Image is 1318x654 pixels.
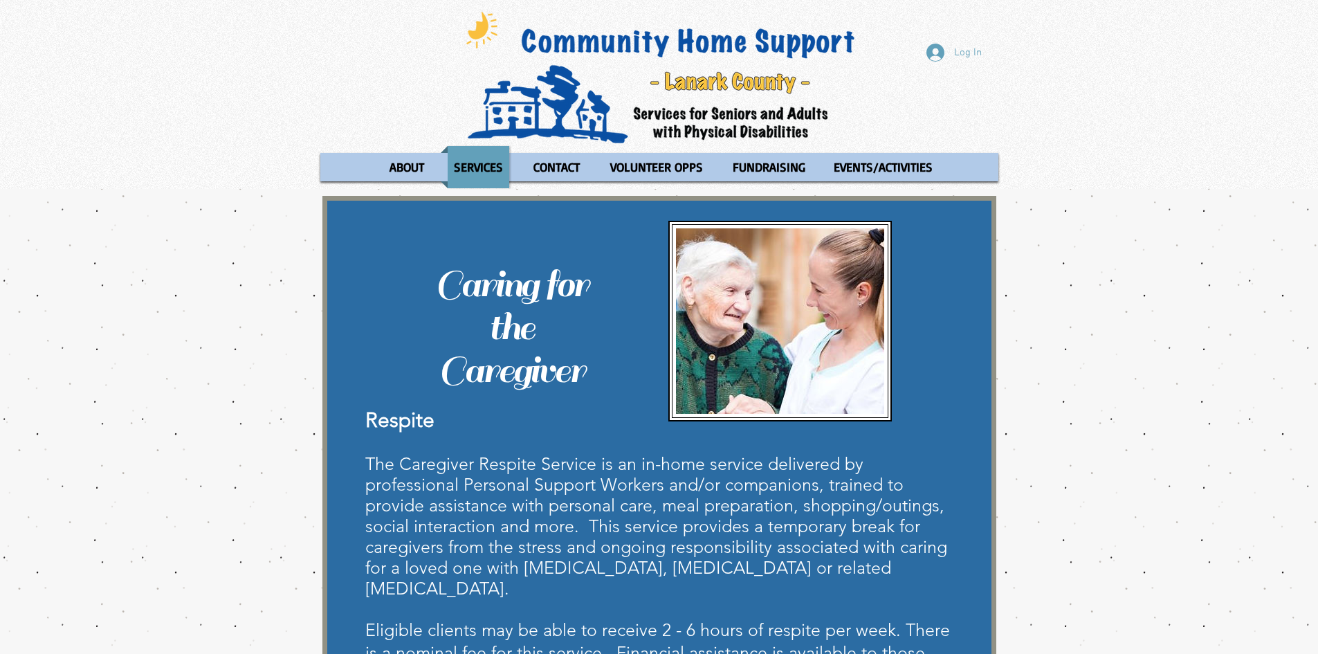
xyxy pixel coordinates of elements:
[441,146,516,188] a: SERVICES
[597,146,716,188] a: VOLUNTEER OPPS
[827,146,939,188] p: EVENTS/ACTIVITIES
[434,260,588,394] span: Caring for the Caregiver
[365,408,434,433] span: Respite
[527,146,586,188] p: CONTACT
[376,146,437,188] a: ABOUT
[320,146,998,188] nav: Site
[383,146,430,188] p: ABOUT
[821,146,946,188] a: EVENTS/ACTIVITIES
[676,228,884,414] img: Respite1.JPG
[917,39,991,66] button: Log In
[949,46,987,60] span: Log In
[448,146,509,188] p: SERVICES
[720,146,817,188] a: FUNDRAISING
[520,146,594,188] a: CONTACT
[365,453,947,599] span: The Caregiver Respite Service is an in-home service delivered by professional Personal Support Wo...
[726,146,812,188] p: FUNDRAISING
[604,146,709,188] p: VOLUNTEER OPPS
